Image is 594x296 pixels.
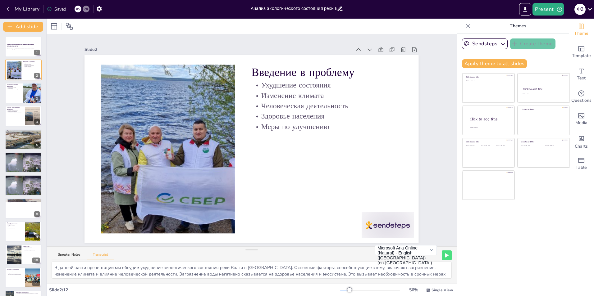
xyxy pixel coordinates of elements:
div: 5 [34,142,40,148]
p: Повышение осведомленности [23,249,40,250]
div: Click to add text [466,80,510,82]
p: Основные источники загрязнения [7,84,21,87]
div: 10 [5,244,42,265]
p: Ухудшение состояния [272,85,414,155]
span: Theme [574,30,588,37]
div: Click to add text [545,145,565,147]
button: Apply theme to all slides [462,59,527,68]
span: Table [576,164,587,171]
div: Click to add text [481,145,495,147]
div: Ф 2 [574,4,586,15]
button: Sendsteps [462,38,508,49]
div: 7 [5,175,42,195]
p: Сотрудничество с сообществами [7,180,40,181]
p: Спасибо за участие в презентации и внимание к проблемам экологии реки Волги. [16,293,40,295]
div: Click to add text [496,145,510,147]
p: Сельскохозяйственные удобрения [7,89,21,90]
p: Меры по улучшению [255,123,397,193]
button: Present [532,3,564,16]
p: Комплексный подход [23,247,40,248]
strong: Анализ экологического состояния реки Волги в [GEOGRAPHIC_DATA] [7,43,34,47]
div: 3 [34,96,40,101]
div: 11 [5,267,42,288]
div: 1 [34,50,40,55]
p: Человеческая деятельность [263,104,405,174]
button: Ф 2 [574,3,586,16]
button: Play [442,250,452,260]
div: Click to add text [523,93,564,95]
p: Меры по улучшению состояния реки [7,130,40,132]
div: Click to add body [470,127,509,128]
p: Вопросы и обсуждение [7,268,23,270]
div: Slide 2 / 12 [49,287,340,293]
div: Add images, graphics, shapes or video [569,108,594,130]
div: https://cdn.sendsteps.com/images/logo/sendsteps_logo_white.pnghttps://cdn.sendsteps.com/images/lo... [5,60,42,80]
input: Insert title [251,4,337,13]
div: Click to add title [521,108,565,111]
div: 4 [34,119,40,125]
p: Участие в разработке программ [7,178,40,179]
p: Generated with [URL] [7,49,40,50]
div: 11 [32,280,40,286]
p: Участие в разработке программ [7,155,40,156]
div: 10 [32,258,40,263]
div: Add ready made slides [569,41,594,63]
div: 2 [34,73,40,78]
p: Влияние загрязнения на экосистему [7,107,23,110]
p: Очистка сточных вод [7,132,40,133]
p: Карта [7,199,40,201]
span: Position [66,23,73,30]
div: Add charts and graphs [569,130,594,153]
span: Text [577,75,586,82]
span: Charts [575,143,588,150]
div: Click to add title [523,87,564,91]
p: Создание законов [7,156,40,157]
p: Здоровье населения [259,114,401,184]
span: Single View [432,288,453,293]
p: Изучение примеров [7,227,23,229]
div: 8 [5,198,42,219]
p: Меры по улучшению [23,67,40,68]
p: В данной презентации рассматриваются проблемы экологического состояния реки Волги в [GEOGRAPHIC_D... [7,47,40,49]
p: Сотрудничество с сообществами [7,157,40,158]
p: Восстановление экосистем [7,133,40,134]
span: Template [572,52,591,59]
div: 9 [5,221,42,242]
p: Эффективные решения [7,226,23,227]
div: https://cdn.sendsteps.com/images/logo/sendsteps_logo_white.pnghttps://cdn.sendsteps.com/images/lo... [5,37,42,57]
p: Изменение климата [23,64,40,65]
div: 8 [34,211,40,217]
div: 9 [34,234,40,240]
button: Microsoft Aria Online (Natural) - English ([GEOGRAPHIC_DATA]) (en-[GEOGRAPHIC_DATA]) [375,245,437,255]
div: Click to add title [521,141,565,143]
p: Ухудшение состояния [23,62,40,64]
div: 56 % [406,287,421,293]
p: Themes [473,19,563,34]
div: Click to add title [470,116,509,122]
p: Здоровье населения [23,66,40,67]
p: Сточные воды [7,88,21,89]
textarea: В данной части презентации мы обсудим ухудшение экологического состояния реки Волги в [GEOGRAPHIC... [52,262,452,279]
p: Снижение биоразнообразия [7,110,23,111]
div: Saved [47,6,66,12]
button: Add slide [3,22,43,32]
p: Сотрудничество сторон [23,248,40,249]
button: Transcript [87,253,114,259]
p: Промышленные отходы [7,87,21,88]
p: Повышение экологической осведомленности [7,134,40,135]
div: https://cdn.sendsteps.com/images/logo/sendsteps_logo_white.pnghttps://cdn.sendsteps.com/images/lo... [5,106,42,126]
button: Create theme [510,38,555,49]
div: Click to add title [466,141,510,143]
p: Открытое обсуждение вопросов и предложений по улучшению экологического состояния реки Волги. [7,271,23,275]
div: Click to add text [521,145,541,147]
p: Примеры успешных инициатив [7,222,23,226]
p: Изменение климата [268,95,409,165]
div: 6 [34,165,40,171]
p: Введение в проблему [276,71,420,146]
p: Человеческая деятельность [23,65,40,66]
p: Роль местных властей [7,176,40,178]
span: Questions [571,97,592,104]
button: Export to PowerPoint [519,3,531,16]
p: Успешные проекты [7,225,23,226]
div: https://cdn.sendsteps.com/images/logo/sendsteps_logo_white.pnghttps://cdn.sendsteps.com/images/lo... [5,83,42,103]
